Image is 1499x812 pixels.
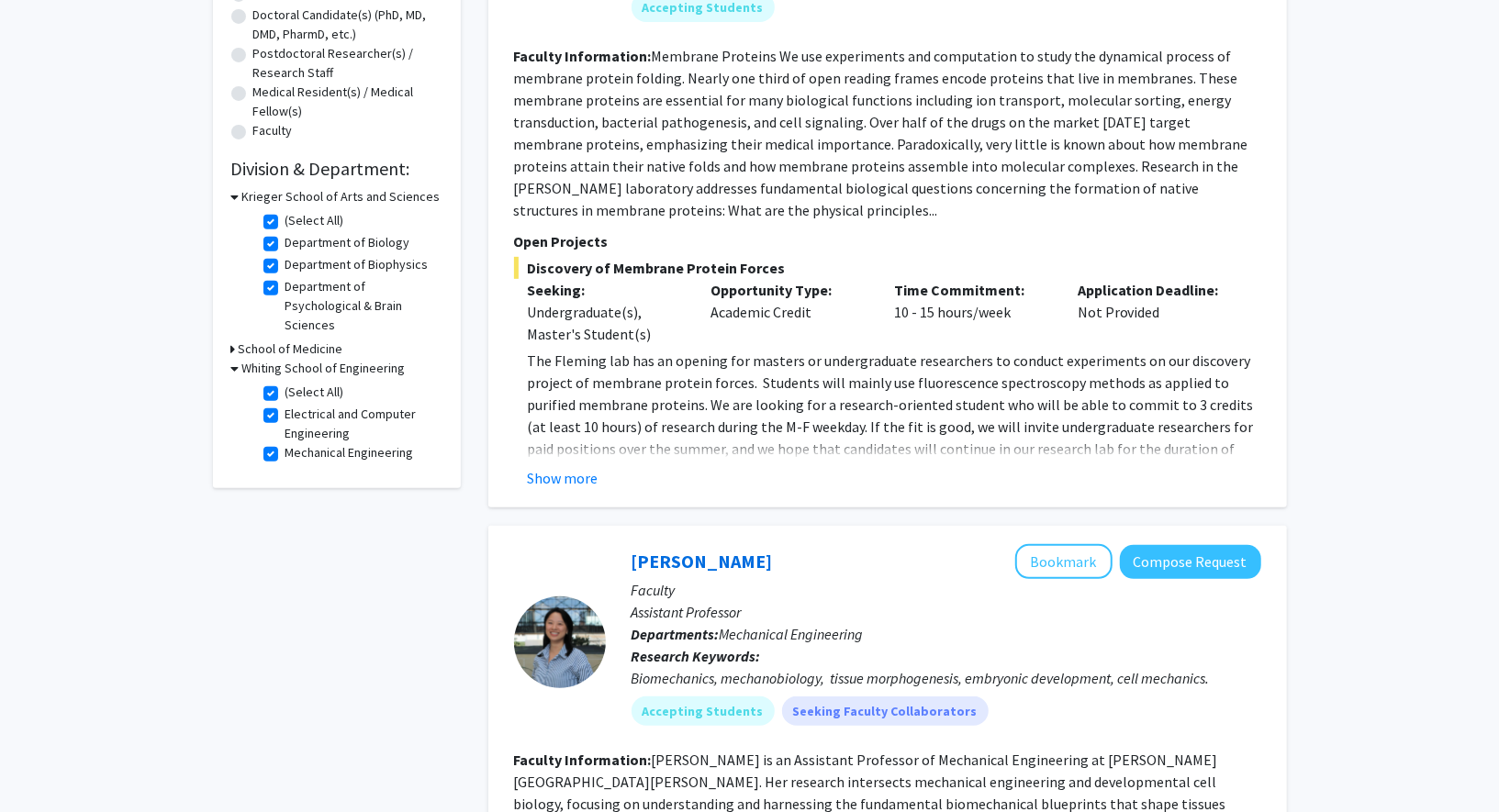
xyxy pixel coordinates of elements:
[514,47,1248,219] fg-read-more: Membrane Proteins We use experiments and computation to study the dynamical process of membrane p...
[514,257,1261,279] span: Discovery of Membrane Protein Forces
[285,211,344,230] label: (Select All)
[697,279,880,345] div: Academic Credit
[632,601,1261,623] p: Assistant Professor
[285,233,410,252] label: Department of Biology
[1078,279,1234,301] p: Application Deadline:
[632,667,1261,689] div: Biomechanics, mechanobiology, tissue morphogenesis, embryonic development, cell mechanics.
[231,158,442,180] h2: Division & Department:
[528,279,684,301] p: Seeking:
[894,279,1050,301] p: Time Commitment:
[632,696,775,726] mat-chip: Accepting Students
[253,83,442,121] label: Medical Resident(s) / Medical Fellow(s)
[880,279,1064,345] div: 10 - 15 hours/week
[528,467,598,489] button: Show more
[514,230,1261,252] p: Open Projects
[528,350,1261,504] p: The Fleming lab has an opening for masters or undergraduate researchers to conduct experiments on...
[1064,279,1247,345] div: Not Provided
[285,255,429,274] label: Department of Biophysics
[632,625,720,643] b: Departments:
[1120,545,1261,579] button: Compose Request to Shinuo Weng
[514,47,652,65] b: Faculty Information:
[710,279,867,301] p: Opportunity Type:
[285,405,438,443] label: Electrical and Computer Engineering
[14,729,78,798] iframe: Chat
[632,579,1261,601] p: Faculty
[285,277,438,335] label: Department of Psychological & Brain Sciences
[528,301,684,345] div: Undergraduate(s), Master's Student(s)
[253,44,442,83] label: Postdoctoral Researcher(s) / Research Staff
[253,121,293,140] label: Faculty
[1015,544,1113,579] button: Add Shinuo Weng to Bookmarks
[285,383,344,402] label: (Select All)
[239,339,343,359] h3: School of Medicine
[242,359,406,378] h3: Whiting School of Engineering
[632,647,761,665] b: Research Keywords:
[242,187,441,206] h3: Krieger School of Arts and Sciences
[514,751,652,769] b: Faculty Information:
[720,625,864,643] span: Mechanical Engineering
[285,443,414,462] label: Mechanical Engineering
[253,6,442,44] label: Doctoral Candidate(s) (PhD, MD, DMD, PharmD, etc.)
[632,550,773,573] a: [PERSON_NAME]
[782,696,989,726] mat-chip: Seeking Faculty Collaborators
